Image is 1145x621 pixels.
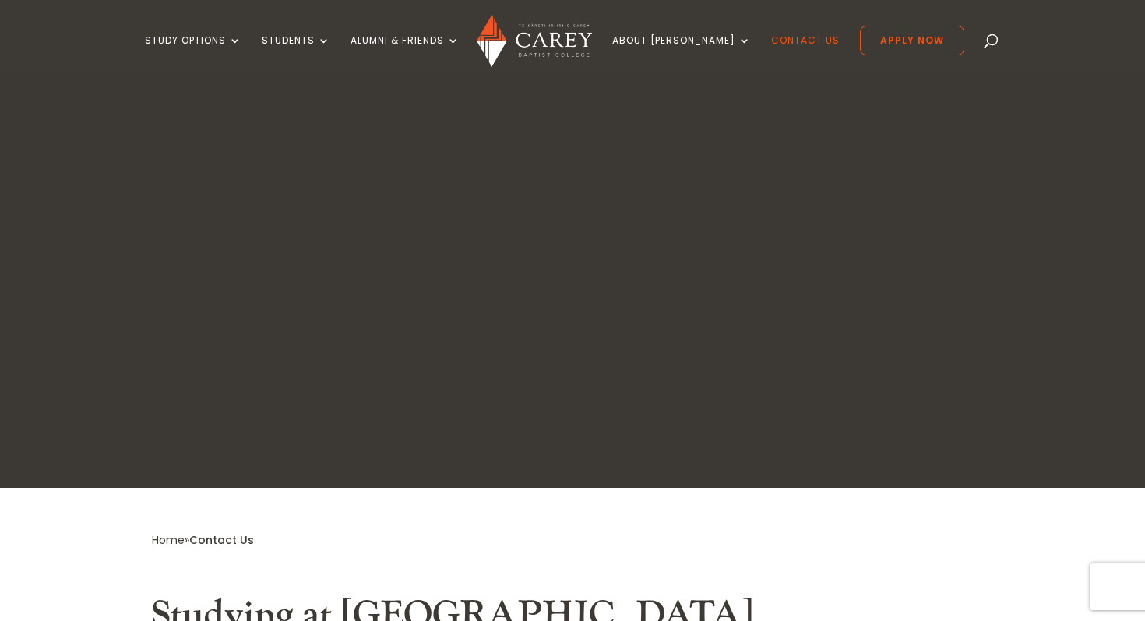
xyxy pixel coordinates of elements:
a: Study Options [145,35,241,72]
a: Students [262,35,330,72]
span: Contact Us [189,532,254,548]
a: Apply Now [860,26,964,55]
img: Carey Baptist College [477,15,591,67]
a: About [PERSON_NAME] [612,35,751,72]
a: Home [152,532,185,548]
a: Contact Us [771,35,840,72]
a: Alumni & Friends [351,35,460,72]
span: » [152,532,254,548]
